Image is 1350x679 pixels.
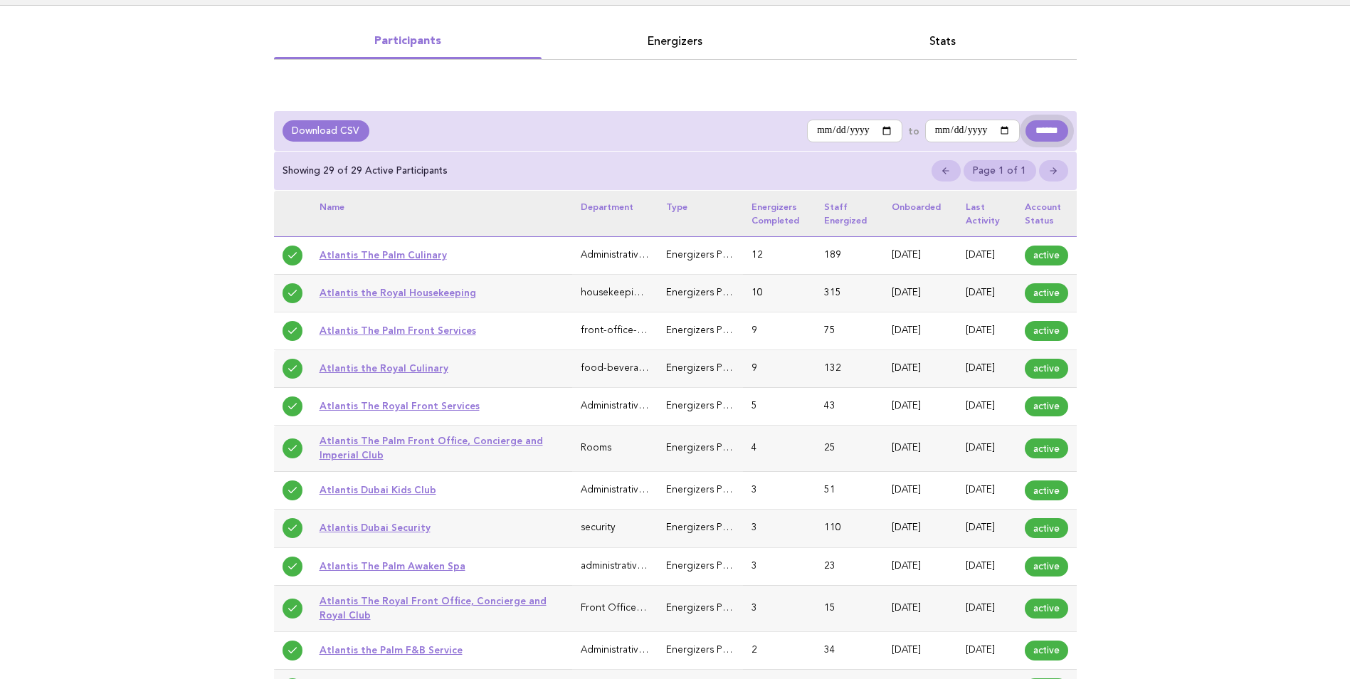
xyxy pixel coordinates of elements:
td: 43 [816,388,883,426]
a: Stats [809,31,1077,51]
td: [DATE] [957,547,1016,585]
a: Atlantis The Royal Front Services [320,400,480,411]
span: Administrative & General (Executive Office, HR, IT, Finance) [581,251,845,260]
span: Energizers Participant [666,646,764,655]
span: housekeeping-laundry [581,288,682,298]
td: 3 [743,472,816,510]
td: 132 [816,350,883,388]
span: active [1025,321,1068,341]
td: [DATE] [883,236,957,274]
span: Energizers Participant [666,364,764,373]
th: Name [311,191,572,236]
span: food-beverage [581,364,650,373]
td: 12 [743,236,816,274]
span: Rooms [581,443,611,453]
th: Onboarded [883,191,957,236]
th: Last activity [957,191,1016,236]
td: [DATE] [883,312,957,349]
span: Administrative & General (Executive Office, HR, IT, Finance) [581,646,845,655]
td: 315 [816,274,883,312]
a: Atlantis The Palm Front Services [320,325,476,336]
th: Type [658,191,743,236]
span: active [1025,359,1068,379]
td: [DATE] [957,510,1016,547]
td: 25 [816,426,883,472]
span: Administrative & General (Executive Office, HR, IT, Finance) [581,485,845,495]
td: 2 [743,631,816,669]
td: 9 [743,350,816,388]
span: front-office-guest-services [581,326,702,335]
td: 3 [743,585,816,631]
td: [DATE] [883,510,957,547]
td: 3 [743,547,816,585]
td: 34 [816,631,883,669]
td: [DATE] [957,236,1016,274]
span: administrative-general-executive-office-hr-it-finance [581,562,815,571]
td: 23 [816,547,883,585]
span: Energizers Participant [666,443,764,453]
span: Administrative & General (Executive Office, HR, IT, Finance) [581,401,845,411]
span: active [1025,480,1068,500]
td: [DATE] [957,585,1016,631]
td: 189 [816,236,883,274]
td: [DATE] [957,631,1016,669]
td: 51 [816,472,883,510]
span: active [1025,283,1068,303]
td: [DATE] [883,547,957,585]
td: 9 [743,312,816,349]
span: active [1025,396,1068,416]
td: [DATE] [883,426,957,472]
td: 3 [743,510,816,547]
td: [DATE] [883,585,957,631]
a: Download CSV [283,120,369,142]
td: [DATE] [957,350,1016,388]
span: Energizers Participant [666,401,764,411]
th: Account status [1016,191,1077,236]
a: Atlantis Dubai Security [320,522,431,533]
span: Energizers Participant [666,604,764,613]
span: active [1025,246,1068,265]
a: Atlantis the Royal Housekeeping [320,287,476,298]
th: Department [572,191,658,236]
span: Energizers Participant [666,326,764,335]
td: 15 [816,585,883,631]
td: [DATE] [883,274,957,312]
span: Energizers Participant [666,485,764,495]
span: Energizers Participant [666,288,764,298]
td: [DATE] [883,388,957,426]
span: Front Office, Concierge and Royal Club [581,604,761,613]
td: [DATE] [957,274,1016,312]
a: Atlantis The Palm Front Office, Concierge and Imperial Club [320,435,543,460]
a: Atlantis The Palm Culinary [320,249,447,260]
span: active [1025,438,1068,458]
td: 4 [743,426,816,472]
a: Energizers [542,31,809,51]
td: [DATE] [883,350,957,388]
a: Atlantis the Palm F&B Service [320,644,463,656]
label: to [908,125,919,137]
span: active [1025,641,1068,660]
span: Energizers Participant [666,251,764,260]
td: 75 [816,312,883,349]
span: active [1025,599,1068,619]
td: [DATE] [957,388,1016,426]
th: Energizers completed [743,191,816,236]
a: Atlantis Dubai Kids Club [320,484,436,495]
td: 5 [743,388,816,426]
td: 10 [743,274,816,312]
a: Atlantis The Royal Front Office, Concierge and Royal Club [320,595,547,621]
a: Atlantis The Palm Awaken Spa [320,560,465,572]
span: Energizers Participant [666,562,764,571]
td: [DATE] [957,426,1016,472]
td: 110 [816,510,883,547]
span: security [581,523,616,532]
a: Atlantis the Royal Culinary [320,362,448,374]
td: [DATE] [957,312,1016,349]
span: active [1025,518,1068,538]
td: [DATE] [883,631,957,669]
p: Showing 29 of 29 Active Participants [283,164,448,177]
td: [DATE] [957,472,1016,510]
span: active [1025,557,1068,577]
td: [DATE] [883,472,957,510]
span: Energizers Participant [666,523,764,532]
